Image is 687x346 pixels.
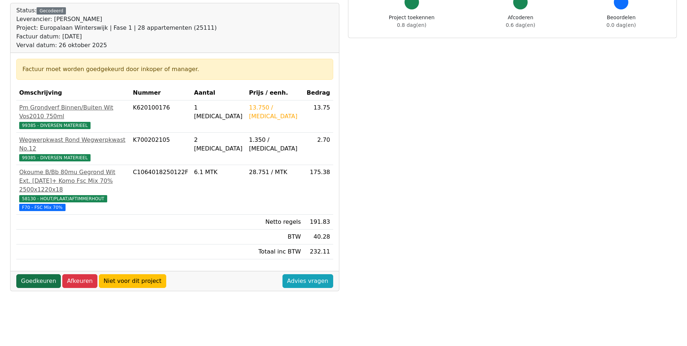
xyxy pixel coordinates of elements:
div: Beoordelen [607,14,636,29]
div: Verval datum: 26 oktober 2025 [16,41,217,50]
td: Netto regels [246,215,304,230]
a: Okoume B/Bb 80mu Gegrond Wit Ext. [DATE]+ Komo Fsc Mix 70% 2500x1220x1858130 - HOUT/PLAAT/AFTIMME... [19,168,127,211]
div: Pm Grondverf Binnen/Buiten Wit Vos2010 750ml [19,103,127,121]
th: Nummer [130,86,191,100]
a: Wegwerpkwast Rond Wegwerpkwast No.1299385 - DIVERSEN MATERIEEL [19,136,127,162]
a: Afkeuren [62,274,97,288]
div: 1 [MEDICAL_DATA] [194,103,243,121]
td: 232.11 [304,244,333,259]
span: 99385 - DIVERSEN MATERIEEL [19,154,91,161]
a: Niet voor dit project [99,274,166,288]
span: 0.0 dag(en) [607,22,636,28]
span: 58130 - HOUT/PLAAT/AFTIMMERHOUT [19,195,107,202]
th: Bedrag [304,86,333,100]
div: Project toekennen [389,14,435,29]
div: 28.751 / MTK [249,168,301,177]
div: Factuur moet worden goedgekeurd door inkoper of manager. [22,65,327,74]
td: 13.75 [304,100,333,133]
div: Leverancier: [PERSON_NAME] [16,15,217,24]
div: 13.750 / [MEDICAL_DATA] [249,103,301,121]
div: Project: Europalaan Winterswijk | Fase 1 | 28 appartementen (25111) [16,24,217,32]
div: Wegwerpkwast Rond Wegwerpkwast No.12 [19,136,127,153]
td: K620100176 [130,100,191,133]
div: 2 [MEDICAL_DATA] [194,136,243,153]
td: Totaal inc BTW [246,244,304,259]
span: F70 - FSC Mix 70% [19,204,66,211]
div: Status: [16,6,217,50]
div: 6.1 MTK [194,168,243,177]
div: Gecodeerd [37,7,66,15]
td: 2.70 [304,133,333,165]
a: Goedkeuren [16,274,61,288]
div: 1.350 / [MEDICAL_DATA] [249,136,301,153]
span: 99385 - DIVERSEN MATERIEEL [19,122,91,129]
span: 0.6 dag(en) [506,22,535,28]
a: Advies vragen [282,274,333,288]
div: Okoume B/Bb 80mu Gegrond Wit Ext. [DATE]+ Komo Fsc Mix 70% 2500x1220x18 [19,168,127,194]
a: Pm Grondverf Binnen/Buiten Wit Vos2010 750ml99385 - DIVERSEN MATERIEEL [19,103,127,129]
div: Factuur datum: [DATE] [16,32,217,41]
td: C1064018250122F [130,165,191,215]
th: Prijs / eenh. [246,86,304,100]
th: Omschrijving [16,86,130,100]
div: Afcoderen [506,14,535,29]
td: 40.28 [304,230,333,244]
th: Aantal [191,86,246,100]
td: K700202105 [130,133,191,165]
td: 191.83 [304,215,333,230]
span: 0.8 dag(en) [397,22,426,28]
td: 175.38 [304,165,333,215]
td: BTW [246,230,304,244]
